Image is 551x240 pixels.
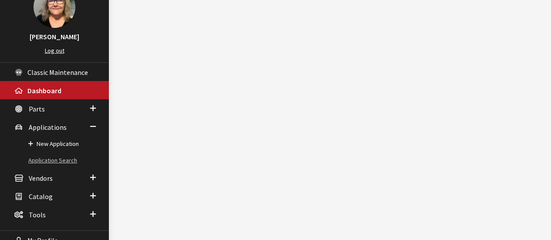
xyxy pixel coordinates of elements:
span: Vendors [29,174,53,183]
a: Log out [45,47,64,54]
h3: [PERSON_NAME] [9,31,100,42]
span: Dashboard [27,86,61,95]
span: Parts [29,105,45,113]
span: Classic Maintenance [27,68,88,77]
span: Catalog [29,192,53,201]
span: Tools [29,210,46,219]
span: Applications [29,123,67,132]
